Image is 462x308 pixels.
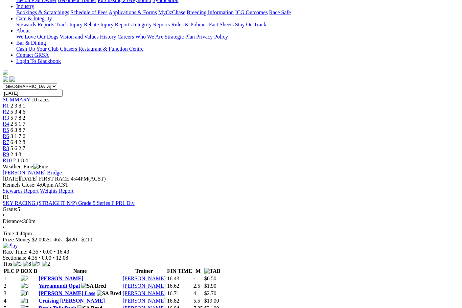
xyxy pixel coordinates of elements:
a: Stay On Track [235,22,266,27]
th: M [193,268,203,275]
span: B [33,268,37,274]
a: SUMMARY [3,97,30,102]
text: 5.5 [193,298,200,304]
text: 2.5 [193,283,200,289]
a: Rules & Policies [171,22,208,27]
a: Track Injury Rebate [55,22,99,27]
span: 2 1 8 4 [13,158,28,163]
a: Strategic Plan [165,34,195,40]
span: $1,465 - $420 - $210 [47,237,92,242]
a: R4 [3,121,9,127]
a: R10 [3,158,12,163]
div: Kennels Close: 4:00pm ACST [3,182,459,188]
span: • [3,224,5,230]
a: Who We Are [135,34,163,40]
a: Bookings & Scratchings [16,9,69,15]
img: 3 [21,283,29,289]
a: [PERSON_NAME] [123,276,166,281]
span: Time: [3,231,16,236]
span: 2 3 8 1 [10,103,25,109]
a: [PERSON_NAME] [123,283,166,289]
a: [PERSON_NAME] Bridge [3,170,62,175]
input: Select date [3,90,63,97]
div: Bar & Dining [16,46,459,52]
span: • [39,255,41,261]
td: 2 [3,283,20,289]
span: Sectionals: [3,255,26,261]
a: MyOzChase [158,9,185,15]
img: 7 [32,261,41,267]
a: R9 [3,151,9,157]
img: logo-grsa-white.png [3,70,8,75]
div: Industry [16,9,459,16]
a: R3 [3,115,9,121]
img: Play [3,243,18,249]
text: - [193,276,195,281]
a: Breeding Information [187,9,234,15]
span: 0.00 [43,249,52,255]
th: Name [38,268,122,275]
img: 8 [23,261,31,267]
span: 3 1 7 6 [10,133,25,139]
a: [PERSON_NAME] Lass [39,290,95,296]
a: Fact Sheets [209,22,234,27]
a: Privacy Policy [196,34,228,40]
a: About [16,28,30,33]
img: 8 [21,290,29,297]
span: Weather: Fine [3,164,48,169]
img: facebook.svg [3,76,8,82]
span: 4.35 [29,249,38,255]
span: Tips [3,261,12,267]
span: 0.00 [42,255,51,261]
span: R1 [3,194,9,200]
img: twitter.svg [9,76,15,82]
a: Stewards Report [3,188,39,194]
a: SKY RACING (STRAIGHT N/P) Grade 5 Series F PR1 Div [3,200,135,206]
span: 5 6 2 7 [10,145,25,151]
span: 6 4 2 8 [10,139,25,145]
th: Trainer [122,268,166,275]
td: 3 [3,290,20,297]
th: FIN TIME [167,268,192,275]
a: R1 [3,103,9,109]
span: [DATE] [3,176,20,182]
span: 4.35 [28,255,37,261]
a: Injury Reports [100,22,132,27]
span: $1.90 [204,283,216,289]
span: 5 7 8 2 [10,115,25,121]
a: R2 [3,109,9,115]
img: 2 [42,261,50,267]
img: SA Bred [97,290,121,297]
span: • [53,255,55,261]
span: R6 [3,133,9,139]
img: 2 [21,276,29,282]
a: Race Safe [269,9,291,15]
img: 3 [14,261,22,267]
div: About [16,34,459,40]
span: BOX [21,268,32,274]
span: 5 3 4 6 [10,109,25,115]
span: $6.50 [204,276,216,281]
span: $2.70 [204,290,216,296]
a: Care & Integrity [16,16,52,21]
a: R7 [3,139,9,145]
span: 2 4 8 1 [10,151,25,157]
td: 1 [3,275,20,282]
span: Grade: [3,206,18,212]
a: Bar & Dining [16,40,46,46]
span: FIRST RACE: [39,176,71,182]
span: PLC [4,268,15,274]
a: We Love Our Dogs [16,34,58,40]
a: R5 [3,127,9,133]
a: R8 [3,145,9,151]
div: Care & Integrity [16,22,459,28]
div: 300m [3,218,459,224]
div: Prize Money $2,095 [3,237,459,243]
a: Applications & Forms [109,9,157,15]
span: 6 3 8 7 [10,127,25,133]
